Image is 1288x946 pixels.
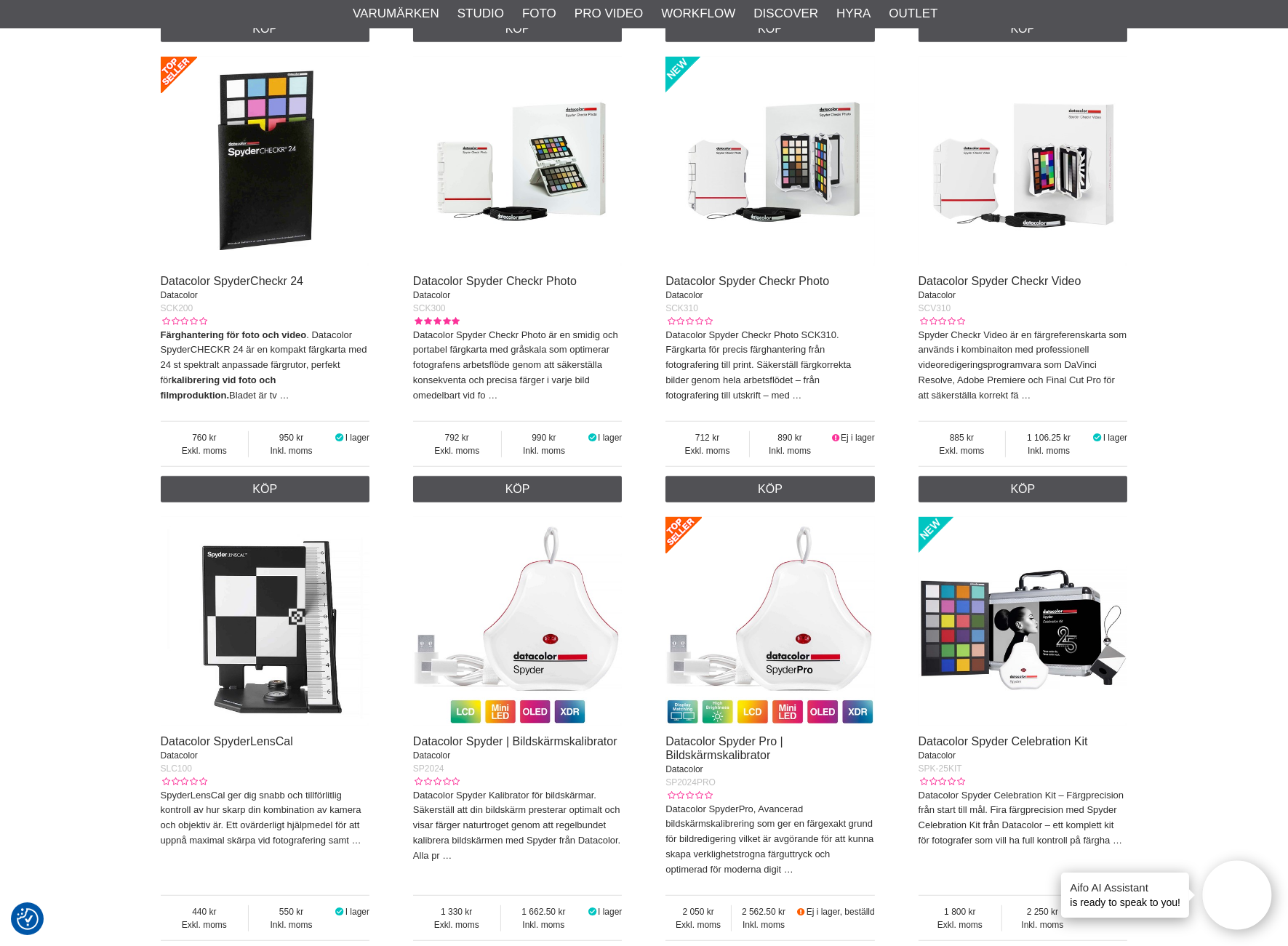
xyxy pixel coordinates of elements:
a: Datacolor Spyder Checkr Video [919,275,1081,287]
span: SCV310 [919,303,951,313]
span: SLC100 [161,763,192,774]
span: Inkl. moms [249,918,334,931]
span: Inkl. moms [249,444,334,457]
a: … [792,390,801,401]
span: 550 [249,905,334,918]
span: I lager [598,433,622,443]
div: Kundbetyg: 0 [413,775,460,788]
a: Datacolor Spyder Celebration Kit [919,735,1088,747]
i: Beställd [796,907,807,917]
span: Exkl. moms [161,918,249,931]
i: I lager [334,907,345,917]
a: Datacolor Spyder Checkr Photo [665,275,829,287]
p: Datacolor Spyder Checkr Photo är en smidig och portabel färgkarta med gråskala som optimerar foto... [413,328,623,404]
span: 1 106.25 [1006,431,1092,444]
span: Exkl. moms [665,918,731,931]
span: 792 [413,431,501,444]
a: Datacolor SpyderLensCal [161,735,293,747]
a: Datacolor Spyder | Bildskärmskalibrator [413,735,617,747]
span: Datacolor [161,290,198,300]
span: SCK200 [161,303,193,313]
span: I lager [1103,433,1127,443]
span: I lager [345,907,369,917]
span: Exkl. moms [919,918,1002,931]
p: Spyder Checkr Video är en färgreferenskarta som används i kombinaiton med professionell videoredi... [919,328,1128,404]
a: Studio [457,4,504,23]
span: I lager [345,433,369,443]
a: Köp [413,476,623,502]
a: Outlet [889,4,937,23]
strong: kalibrering vid foto och filmproduktion. [161,374,276,401]
a: Köp [919,16,1128,42]
span: Inkl. moms [502,444,587,457]
span: Exkl. moms [919,444,1006,457]
a: Köp [413,16,623,42]
div: Kundbetyg: 0 [919,775,965,788]
span: Ej i lager, beställd [807,907,875,917]
span: Inkl. moms [501,918,587,931]
a: … [442,850,452,861]
span: SCK310 [665,303,698,313]
img: Datacolor SpyderLensCal [161,517,370,726]
span: Ej i lager [841,433,875,443]
img: Datacolor Spyder Checkr Photo [413,57,623,266]
span: Inkl. moms [732,918,796,931]
a: Hyra [836,4,871,23]
span: Inkl. moms [1006,444,1092,457]
i: I lager [1092,433,1103,443]
a: … [280,390,289,401]
span: Datacolor [413,290,450,300]
p: SpyderLensCal ger dig snabb och tillförlitlig kontroll av hur skarp din kombination av kamera och... [161,788,370,849]
a: … [784,864,793,875]
img: Datacolor Spyder Celebration Kit [919,517,1128,726]
span: 990 [502,431,587,444]
p: Datacolor SpyderPro, Avancerad bildskärmskalibrering som ger en färgexakt grund för bildredigerin... [665,802,875,878]
span: Exkl. moms [413,444,501,457]
span: Inkl. moms [750,444,831,457]
span: SPK-25KIT [919,763,962,774]
a: … [1113,835,1122,846]
a: Workflow [661,4,735,23]
img: Datacolor SpyderCheckr 24 [161,57,370,266]
span: SCK300 [413,303,446,313]
span: 1 800 [919,905,1002,918]
a: … [488,390,497,401]
button: Samtyckesinställningar [17,906,39,932]
img: Datacolor Spyder Pro | Bildskärmskalibrator [665,517,875,726]
i: Ej i lager [830,433,841,443]
span: 440 [161,905,249,918]
span: 1 330 [413,905,500,918]
div: Kundbetyg: 0 [665,789,712,802]
a: Datacolor Spyder Checkr Photo [413,275,577,287]
span: Datacolor [919,750,956,761]
span: I lager [598,907,622,917]
a: Köp [919,476,1128,502]
span: 2 050 [665,905,731,918]
span: Exkl. moms [665,444,749,457]
i: I lager [586,433,598,443]
span: Datacolor [919,290,956,300]
span: 2 250 [1002,905,1083,918]
img: Datacolor Spyder Checkr Photo [665,57,875,266]
img: Datacolor Spyder Checkr Video [919,57,1128,266]
a: Datacolor Spyder Pro | Bildskärmskalibrator [665,735,783,761]
span: 2 562.50 [732,905,796,918]
p: . Datacolor SpyderCHECKR 24 är en kompakt färgkarta med 24 st spektralt anpassade färgrutor, perf... [161,328,370,404]
span: Inkl. moms [1002,918,1083,931]
a: Köp [161,16,370,42]
a: Varumärken [353,4,439,23]
img: Datacolor Spyder | Bildskärmskalibrator [413,517,623,726]
a: Köp [665,476,875,502]
span: Datacolor [665,290,703,300]
h4: Aifo AI Assistant [1070,880,1180,895]
div: Kundbetyg: 0 [665,315,712,328]
span: Datacolor [161,750,198,761]
span: Exkl. moms [413,918,500,931]
a: Foto [522,4,556,23]
span: 1 662.50 [501,905,587,918]
a: Pro Video [575,4,643,23]
strong: Färghantering för foto och video [161,329,307,340]
div: Kundbetyg: 0 [161,315,207,328]
a: … [1021,390,1031,401]
span: Exkl. moms [161,444,249,457]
